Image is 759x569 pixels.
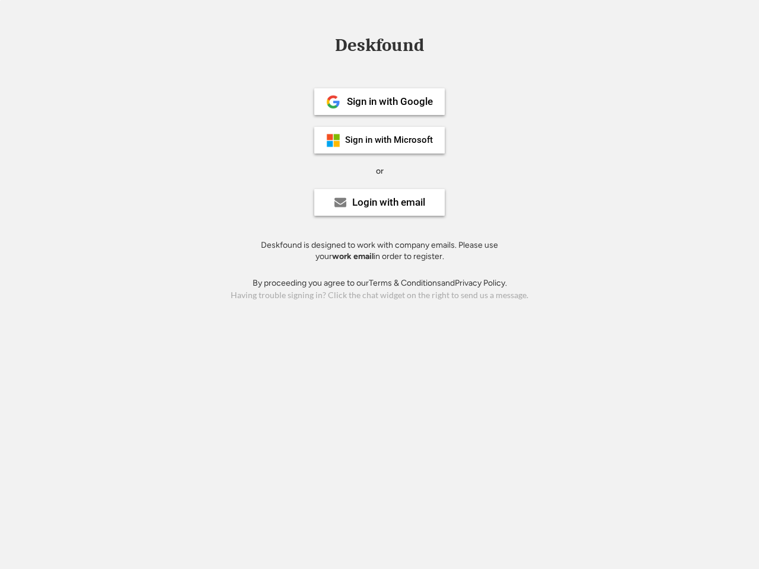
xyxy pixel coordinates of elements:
img: 1024px-Google__G__Logo.svg.png [326,95,340,109]
strong: work email [332,251,374,261]
div: or [376,165,384,177]
div: Deskfound [329,36,430,55]
div: Sign in with Google [347,97,433,107]
a: Privacy Policy. [455,278,507,288]
div: By proceeding you agree to our and [253,277,507,289]
div: Sign in with Microsoft [345,136,433,145]
div: Login with email [352,197,425,207]
div: Deskfound is designed to work with company emails. Please use your in order to register. [246,239,513,263]
img: ms-symbollockup_mssymbol_19.png [326,133,340,148]
a: Terms & Conditions [369,278,441,288]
